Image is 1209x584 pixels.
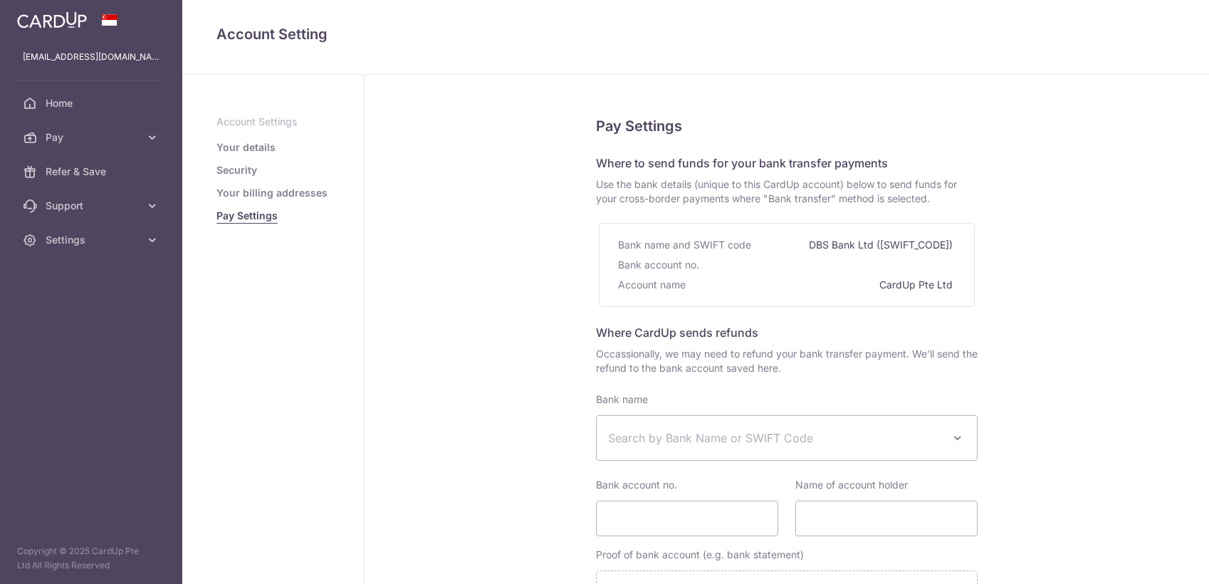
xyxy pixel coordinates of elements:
[216,140,276,155] a: Your details
[46,96,140,110] span: Home
[618,235,754,255] div: Bank name and SWIFT code
[46,233,140,247] span: Settings
[596,156,888,170] span: Where to send funds for your bank transfer payments
[46,165,140,179] span: Refer & Save
[879,275,956,295] div: CardUp Pte Ltd
[46,199,140,213] span: Support
[596,478,677,492] label: Bank account no.
[17,11,87,28] img: CardUp
[216,209,278,223] a: Pay Settings
[1118,541,1195,577] iframe: Opens a widget where you can find more information
[596,325,758,340] span: Where CardUp sends refunds
[596,177,978,206] span: Use the bank details (unique to this CardUp account) below to send funds for your cross-border pa...
[216,115,330,129] p: Account Settings
[618,275,689,295] div: Account name
[216,186,328,200] a: Your billing addresses
[809,235,956,255] div: DBS Bank Ltd ([SWIFT_CODE])
[596,392,648,407] label: Bank name
[618,255,702,275] div: Bank account no.
[596,548,804,562] label: Proof of bank account (e.g. bank statement)
[216,26,328,43] span: translation missing: en.refund_bank_accounts.show.title.account_setting
[46,130,140,145] span: Pay
[596,347,978,375] span: Occassionally, we may need to refund your bank transfer payment. We’ll send the refund to the ban...
[608,429,943,447] span: Search by Bank Name or SWIFT Code
[216,163,257,177] a: Security
[795,478,908,492] label: Name of account holder
[596,115,978,137] h5: Pay Settings
[23,50,159,64] p: [EMAIL_ADDRESS][DOMAIN_NAME]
